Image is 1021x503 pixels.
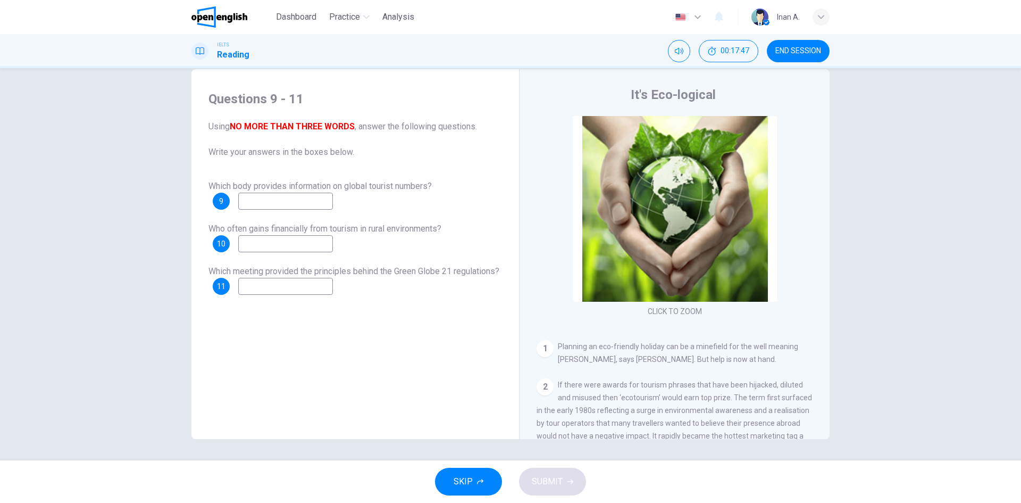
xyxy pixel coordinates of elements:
[631,86,716,103] h4: It's Eco-logical
[775,47,821,55] span: END SESSION
[230,121,355,131] font: NO MORE THAN THREE WORDS
[276,11,316,23] span: Dashboard
[217,283,225,290] span: 11
[208,266,499,276] span: Which meeting provided the principles behind the Green Globe 21 regulations?
[208,181,432,191] span: Which body provides information on global tourist numbers?
[537,378,554,395] div: 2
[378,7,419,27] button: Analysis
[191,6,272,28] a: OpenEnglish logo
[699,40,758,62] button: 00:17:47
[537,381,812,453] span: If there were awards for tourism phrases that have been hijacked, diluted and misused then ‘ecoto...
[208,120,502,159] span: Using , answer the following questions. Write your answers in the boxes below.
[721,47,749,55] span: 00:17:47
[382,11,414,23] span: Analysis
[751,9,768,26] img: Profile picture
[325,7,374,27] button: Practice
[674,13,687,21] img: en
[217,48,249,61] h1: Reading
[537,340,554,357] div: 1
[777,11,800,23] div: Inan A.
[219,197,223,205] span: 9
[217,240,225,248] span: 10
[272,7,321,27] button: Dashboard
[558,342,798,364] span: Planning an eco-friendly holiday can be a minefield for the well meaning [PERSON_NAME], says [PER...
[435,468,502,496] button: SKIP
[191,6,247,28] img: OpenEnglish logo
[217,41,229,48] span: IELTS
[329,11,360,23] span: Practice
[699,40,758,62] div: Hide
[208,90,502,108] h4: Questions 9 - 11
[454,474,473,489] span: SKIP
[668,40,690,62] div: Mute
[767,40,830,62] button: END SESSION
[208,224,441,234] span: Who often gains financially from tourism in rural environments?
